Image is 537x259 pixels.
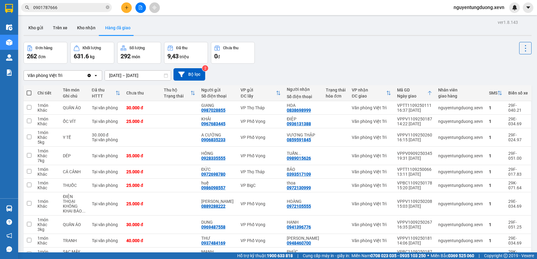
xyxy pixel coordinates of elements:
div: 29E-034.69 [508,199,528,209]
div: nguyentungduong.xevn [438,238,483,243]
span: close-circle [106,5,109,9]
span: món [132,54,140,59]
div: Khác [37,204,57,209]
div: VƯƠNG THẬP [287,133,320,137]
div: HTTT [92,94,115,98]
img: warehouse-icon [6,54,12,61]
img: solution-icon [6,69,12,76]
div: VP Thọ Tháp [241,105,280,110]
input: Selected Văn phòng Việt Trì. [63,72,63,78]
div: GIANG [201,103,235,108]
div: Tại văn phòng [92,169,120,174]
div: ver 1.8.143 [498,19,518,26]
div: ĐC giao [352,94,386,98]
div: 7 kg [37,158,57,163]
div: 25.000 đ [126,169,158,174]
div: 0936131388 [287,121,311,126]
div: nguyentungduong.xevn [438,153,483,158]
div: 1 [489,222,502,227]
div: VPPV0909250345 [397,151,432,156]
div: Ghi chú [63,94,86,98]
div: Khác [37,153,57,158]
div: VP nhận [352,88,386,92]
div: KHẢI [201,117,235,121]
div: 1 món [37,117,57,121]
div: giao hàng [438,94,483,98]
span: question-circle [6,219,12,225]
div: 29F-051.00 [508,151,528,161]
div: MẠNH [201,249,235,254]
span: | [479,252,480,259]
div: nguyentungduong.xevn [438,183,483,188]
div: 29E-034.69 [508,236,528,245]
img: warehouse-icon [6,24,12,30]
div: Tên món [63,88,86,92]
span: nguyentungduong.xevn [449,4,509,11]
button: Kho gửi [24,21,48,35]
div: Số điện thoại [201,94,235,98]
span: đ [218,54,220,59]
div: 16:37 [DATE] [397,108,432,113]
div: Tại văn phòng [92,222,120,227]
div: Khác [37,185,57,190]
div: 30.000 đ [126,222,158,227]
div: 0972105555 [287,204,311,209]
button: Số lượng292món [117,42,161,64]
div: DUNG [201,220,235,225]
div: huệ [201,181,235,185]
div: 1 [489,183,502,188]
span: copyright [503,254,508,258]
span: Miền Bắc [431,252,474,259]
div: 30.000 đ [92,133,120,137]
div: Ngày giao [397,94,427,98]
div: Đã thu [92,88,115,92]
div: 1 món [37,217,57,222]
div: CÁ CẢNH [63,169,86,174]
th: Toggle SortBy [349,85,394,101]
div: 29F-051.25 [508,220,528,229]
div: 1 [489,119,502,124]
button: Đơn hàng262đơn [24,42,67,64]
div: Khác [37,121,57,126]
strong: 1900 633 818 [267,253,293,258]
span: 0 [214,53,218,60]
div: PHÚC [287,249,320,254]
div: 0972130999 [287,185,311,190]
div: 13:11 [DATE] [397,172,432,177]
div: Tại văn phòng [92,105,120,110]
div: VP Phố Vọng [241,201,280,206]
div: HOA [287,103,320,108]
div: 25.000 đ [126,119,158,124]
div: 3 kg [37,227,57,232]
div: Văn phòng Việt Trì [352,153,391,158]
div: VPPV1009250267 [397,220,432,225]
div: VP Phố Vọng [241,153,280,158]
input: Tìm tên, số ĐT hoặc mã đơn [33,4,105,11]
div: Văn phòng Việt Trì [352,238,391,243]
strong: 0708 023 035 - 0935 103 250 [370,253,426,258]
div: Người nhận [287,87,320,92]
div: Khác [37,241,57,245]
div: nguyentungduong.xevn [438,201,483,206]
div: SMS [489,91,497,95]
div: 25.000 đ [126,201,158,206]
button: Kho nhận [72,21,100,35]
div: 1 món [37,103,57,108]
div: KHÔNG KHAI BÁO GIÁ TRỊ [63,204,86,213]
div: 14:22 [DATE] [397,121,432,126]
div: Văn phòng Việt Trì [352,183,391,188]
div: Trạng thái [326,88,346,92]
th: Toggle SortBy [238,85,283,101]
div: CHI LÊ [201,199,235,204]
div: VPTT1109250111 [397,103,432,108]
div: nguyentungduong.xevn [438,105,483,110]
div: ĐIỆP [287,117,320,121]
div: 29E-034.69 [508,117,528,126]
div: 0889288222 [201,204,225,209]
div: VP Phố Vọng [241,119,280,124]
div: 0937484169 [201,241,225,245]
div: 15:20 [DATE] [397,185,432,190]
div: Tại văn phòng [92,238,120,243]
div: Tại văn phòng [92,153,120,158]
span: close-circle [106,5,109,11]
